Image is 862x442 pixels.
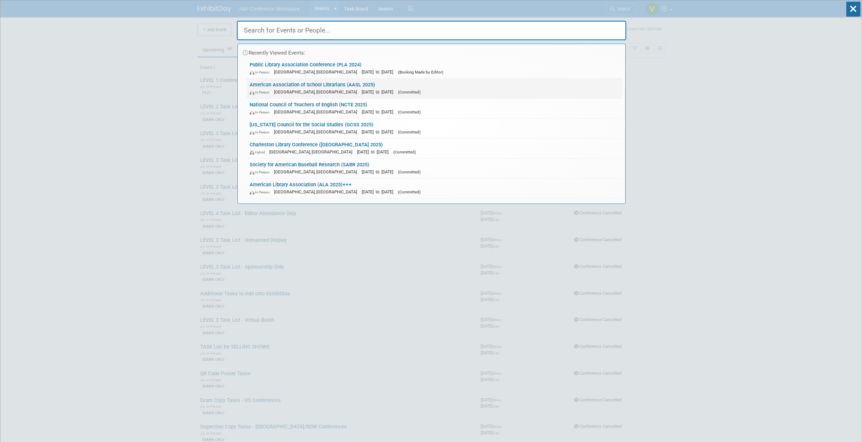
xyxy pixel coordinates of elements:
[246,139,622,158] a: Charleston Library Conference ([GEOGRAPHIC_DATA] 2025) Hybrid [GEOGRAPHIC_DATA], [GEOGRAPHIC_DATA...
[246,178,622,198] a: American Library Association (ALA 2025) In-Person [GEOGRAPHIC_DATA], [GEOGRAPHIC_DATA] [DATE] to ...
[250,190,273,194] span: In-Person
[398,170,421,174] span: (Committed)
[237,21,626,40] input: Search for Events or People...
[362,189,397,194] span: [DATE] to [DATE]
[398,90,421,94] span: (Committed)
[362,109,397,114] span: [DATE] to [DATE]
[250,110,273,114] span: In-Person
[274,89,360,94] span: [GEOGRAPHIC_DATA], [GEOGRAPHIC_DATA]
[362,69,397,75] span: [DATE] to [DATE]
[246,99,622,118] a: National Council of Teachers of English (NCTE 2025) In-Person [GEOGRAPHIC_DATA], [GEOGRAPHIC_DATA...
[398,70,443,75] span: (Booking Made by Editor)
[246,59,622,78] a: Public Library Association Conference (PLA 2024) In-Person [GEOGRAPHIC_DATA], [GEOGRAPHIC_DATA] [...
[274,169,360,174] span: [GEOGRAPHIC_DATA], [GEOGRAPHIC_DATA]
[393,150,416,154] span: (Committed)
[246,119,622,138] a: [US_STATE] Council for the Social Studies (GCSS 2025) In-Person [GEOGRAPHIC_DATA], [GEOGRAPHIC_DA...
[250,70,273,75] span: In-Person
[250,130,273,134] span: In-Person
[274,109,360,114] span: [GEOGRAPHIC_DATA], [GEOGRAPHIC_DATA]
[362,89,397,94] span: [DATE] to [DATE]
[362,169,397,174] span: [DATE] to [DATE]
[241,44,622,59] div: Recently Viewed Events:
[398,110,421,114] span: (Committed)
[362,129,397,134] span: [DATE] to [DATE]
[246,79,622,98] a: American Association of School Librarians (AASL 2025) In-Person [GEOGRAPHIC_DATA], [GEOGRAPHIC_DA...
[398,130,421,134] span: (Committed)
[357,149,392,154] span: [DATE] to [DATE]
[250,150,268,154] span: Hybrid
[398,190,421,194] span: (Committed)
[250,170,273,174] span: In-Person
[250,90,273,94] span: In-Person
[246,159,622,178] a: Society for American Baseball Research (SABR 2025) In-Person [GEOGRAPHIC_DATA], [GEOGRAPHIC_DATA]...
[274,69,360,75] span: [GEOGRAPHIC_DATA], [GEOGRAPHIC_DATA]
[274,129,360,134] span: [GEOGRAPHIC_DATA], [GEOGRAPHIC_DATA]
[269,149,356,154] span: [GEOGRAPHIC_DATA], [GEOGRAPHIC_DATA]
[274,189,360,194] span: [GEOGRAPHIC_DATA], [GEOGRAPHIC_DATA]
